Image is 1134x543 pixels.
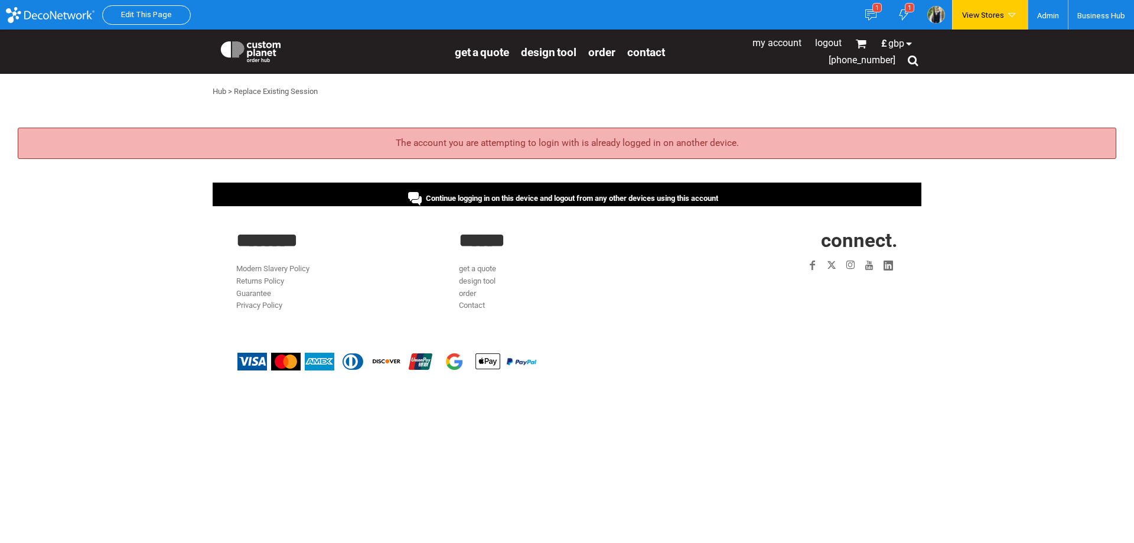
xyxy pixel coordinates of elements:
[459,277,496,285] a: design tool
[735,282,898,296] iframe: Customer reviews powered by Trustpilot
[829,54,895,66] span: [PHONE_NUMBER]
[459,264,496,273] a: get a quote
[905,3,914,12] div: 1
[236,301,282,310] a: Privacy Policy
[588,45,615,59] span: order
[213,32,449,68] a: Custom Planet
[752,37,801,48] a: My Account
[236,264,309,273] a: Modern Slavery Policy
[18,128,1116,159] div: The account you are attempting to login with is already logged in on another device.
[627,45,665,59] span: Contact
[588,45,615,58] a: order
[459,289,476,298] a: order
[682,230,898,250] h2: CONNECT.
[406,353,435,370] img: China UnionPay
[521,45,576,58] a: design tool
[372,353,402,370] img: Discover
[234,86,318,98] div: Replace Existing Session
[228,86,232,98] div: >
[213,87,226,96] a: Hub
[236,277,284,285] a: Returns Policy
[521,45,576,59] span: design tool
[426,194,718,203] span: Continue logging in on this device and logout from any other devices using this account
[459,301,485,310] a: Contact
[888,39,904,48] span: GBP
[455,45,509,59] span: get a quote
[439,353,469,370] img: Google Pay
[473,353,503,370] img: Apple Pay
[305,353,334,370] img: American Express
[627,45,665,58] a: Contact
[815,37,842,48] a: Logout
[121,10,172,19] a: Edit This Page
[872,3,882,12] div: 1
[271,353,301,370] img: Mastercard
[507,358,536,365] img: PayPal
[881,39,888,48] span: £
[236,289,271,298] a: Guarantee
[455,45,509,58] a: get a quote
[219,38,283,62] img: Custom Planet
[338,353,368,370] img: Diners Club
[237,353,267,370] img: Visa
